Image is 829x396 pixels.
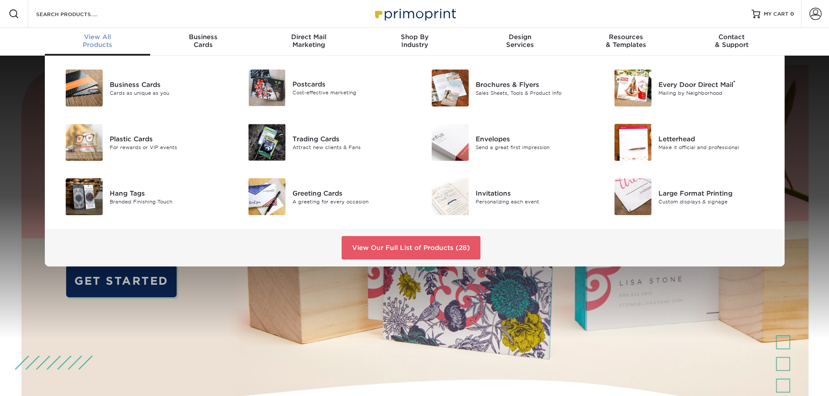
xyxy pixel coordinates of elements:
[35,9,120,19] input: SEARCH PRODUCTS.....
[476,80,591,89] div: Brochures & Flyers
[66,70,103,106] img: Business Cards
[604,66,774,110] a: Every Door Direct Mail Every Door Direct Mail® Mailing by Neighborhood
[467,33,573,49] div: Services
[55,120,225,164] a: Plastic Cards Plastic Cards For rewards or VIP events
[150,33,256,41] span: Business
[679,33,785,41] span: Contact
[658,188,774,198] div: Large Format Printing
[733,80,735,86] sup: ®
[658,80,774,89] div: Every Door Direct Mail
[292,80,408,89] div: Postcards
[110,80,225,89] div: Business Cards
[573,28,679,56] a: Resources& Templates
[362,33,467,49] div: Industry
[45,28,151,56] a: View AllProducts
[476,89,591,97] div: Sales Sheets, Tools & Product Info
[614,70,651,106] img: Every Door Direct Mail
[110,188,225,198] div: Hang Tags
[55,66,225,110] a: Business Cards Business Cards Cards as unique as you
[476,143,591,151] div: Send a great first impression
[421,175,591,219] a: Invitations Invitations Personalizing each event
[679,28,785,56] a: Contact& Support
[110,134,225,143] div: Plastic Cards
[362,28,467,56] a: Shop ByIndustry
[679,33,785,49] div: & Support
[292,198,408,205] div: A greeting for every occasion
[292,188,408,198] div: Greeting Cards
[110,143,225,151] div: For rewards or VIP events
[150,33,256,49] div: Cards
[467,33,573,41] span: Design
[658,143,774,151] div: Make it official and professional
[238,120,408,164] a: Trading Cards Trading Cards Attract new clients & Fans
[658,134,774,143] div: Letterhead
[292,134,408,143] div: Trading Cards
[614,124,651,161] img: Letterhead
[238,175,408,219] a: Greeting Cards Greeting Cards A greeting for every occasion
[421,66,591,110] a: Brochures & Flyers Brochures & Flyers Sales Sheets, Tools & Product Info
[110,89,225,97] div: Cards as unique as you
[467,28,573,56] a: DesignServices
[658,198,774,205] div: Custom displays & signage
[342,236,480,260] a: View Our Full List of Products (28)
[362,33,467,41] span: Shop By
[604,175,774,219] a: Large Format Printing Large Format Printing Custom displays & signage
[421,120,591,164] a: Envelopes Envelopes Send a great first impression
[476,134,591,143] div: Envelopes
[248,124,285,161] img: Trading Cards
[66,124,103,161] img: Plastic Cards
[110,198,225,205] div: Branded Finishing Touch
[45,33,151,41] span: View All
[432,70,469,106] img: Brochures & Flyers
[292,143,408,151] div: Attract new clients & Fans
[573,33,679,41] span: Resources
[371,4,458,23] img: Primoprint
[604,120,774,164] a: Letterhead Letterhead Make it official and professional
[432,124,469,161] img: Envelopes
[476,188,591,198] div: Invitations
[764,10,789,18] span: MY CART
[432,178,469,215] img: Invitations
[256,33,362,41] span: Direct Mail
[248,70,285,106] img: Postcards
[238,66,408,110] a: Postcards Postcards Cost-effective marketing
[66,178,103,215] img: Hang Tags
[256,28,362,56] a: Direct MailMarketing
[658,89,774,97] div: Mailing by Neighborhood
[476,198,591,205] div: Personalizing each event
[45,33,151,49] div: Products
[614,178,651,215] img: Large Format Printing
[292,89,408,97] div: Cost-effective marketing
[790,11,794,17] span: 0
[150,28,256,56] a: BusinessCards
[573,33,679,49] div: & Templates
[256,33,362,49] div: Marketing
[248,178,285,215] img: Greeting Cards
[55,175,225,219] a: Hang Tags Hang Tags Branded Finishing Touch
